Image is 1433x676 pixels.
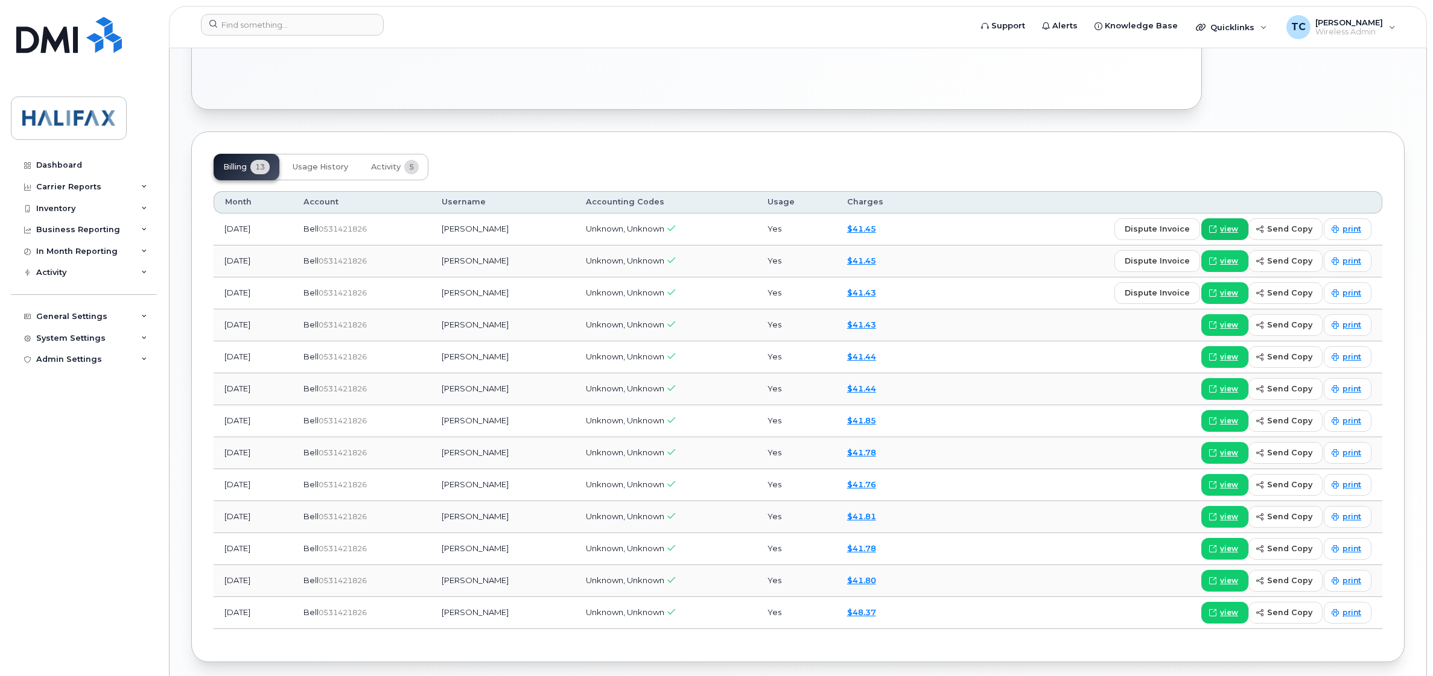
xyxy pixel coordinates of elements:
[1267,607,1312,618] span: send copy
[319,288,367,297] span: 0531421826
[757,277,836,309] td: Yes
[847,415,876,425] a: $41.85
[1267,351,1312,362] span: send copy
[1052,20,1078,32] span: Alerts
[1342,543,1361,554] span: print
[586,224,664,233] span: Unknown, Unknown
[586,415,664,425] span: Unknown, Unknown
[214,437,293,469] td: [DATE]
[847,607,876,617] a: $48.37
[847,352,876,361] a: $41.44
[319,608,367,617] span: 0531421826
[431,405,574,437] td: [PERSON_NAME]
[1278,15,1404,39] div: Tammy Currie
[319,352,367,361] span: 0531421826
[1324,314,1371,336] a: print
[303,479,319,489] span: Bell
[1342,511,1361,522] span: print
[1220,288,1238,299] span: view
[214,245,293,277] td: [DATE]
[1342,384,1361,394] span: print
[1342,447,1361,458] span: print
[586,352,664,361] span: Unknown, Unknown
[757,597,836,629] td: Yes
[973,14,1034,38] a: Support
[1315,27,1383,37] span: Wireless Admin
[214,501,293,533] td: [DATE]
[1324,474,1371,496] a: print
[1201,346,1248,368] a: view
[431,245,574,277] td: [PERSON_NAME]
[1342,256,1361,267] span: print
[431,213,574,245] td: [PERSON_NAME]
[319,384,367,393] span: 0531421826
[1324,538,1371,560] a: print
[586,575,664,585] span: Unknown, Unknown
[214,565,293,597] td: [DATE]
[1125,287,1190,299] span: dispute invoice
[1114,218,1200,240] button: dispute invoice
[1220,479,1238,490] span: view
[431,341,574,373] td: [PERSON_NAME]
[1105,20,1178,32] span: Knowledge Base
[847,479,876,489] a: $41.76
[1034,14,1086,38] a: Alerts
[586,288,664,297] span: Unknown, Unknown
[586,511,664,521] span: Unknown, Unknown
[319,416,367,425] span: 0531421826
[431,533,574,565] td: [PERSON_NAME]
[586,607,664,617] span: Unknown, Unknown
[1220,415,1238,426] span: view
[303,384,319,393] span: Bell
[1291,20,1306,34] span: TC
[214,309,293,341] td: [DATE]
[1342,352,1361,362] span: print
[214,373,293,405] td: [DATE]
[1114,250,1200,272] button: dispute invoice
[836,191,930,213] th: Charges
[214,597,293,629] td: [DATE]
[319,512,367,521] span: 0531421826
[757,245,836,277] td: Yes
[319,480,367,489] span: 0531421826
[201,14,384,36] input: Find something...
[1248,346,1323,368] button: send copy
[1220,543,1238,554] span: view
[1267,479,1312,490] span: send copy
[757,469,836,501] td: Yes
[1220,352,1238,362] span: view
[1187,15,1276,39] div: Quicklinks
[1324,346,1371,368] a: print
[214,341,293,373] td: [DATE]
[1248,410,1323,432] button: send copy
[757,341,836,373] td: Yes
[847,511,876,521] a: $41.81
[1324,410,1371,432] a: print
[586,256,664,265] span: Unknown, Unknown
[319,448,367,457] span: 0531421826
[586,320,664,329] span: Unknown, Unknown
[1220,607,1238,618] span: view
[1342,288,1361,299] span: print
[1248,602,1323,624] button: send copy
[431,565,574,597] td: [PERSON_NAME]
[1248,538,1323,560] button: send copy
[1220,256,1238,267] span: view
[303,543,319,553] span: Bell
[1267,575,1312,586] span: send copy
[1315,17,1383,27] span: [PERSON_NAME]
[1248,250,1323,272] button: send copy
[1267,255,1312,267] span: send copy
[757,565,836,597] td: Yes
[1220,447,1238,458] span: view
[757,405,836,437] td: Yes
[1201,218,1248,240] a: view
[757,309,836,341] td: Yes
[1267,223,1312,235] span: send copy
[319,224,367,233] span: 0531421826
[1248,442,1323,464] button: send copy
[1201,442,1248,464] a: view
[1342,479,1361,490] span: print
[1125,223,1190,235] span: dispute invoice
[847,384,876,393] a: $41.44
